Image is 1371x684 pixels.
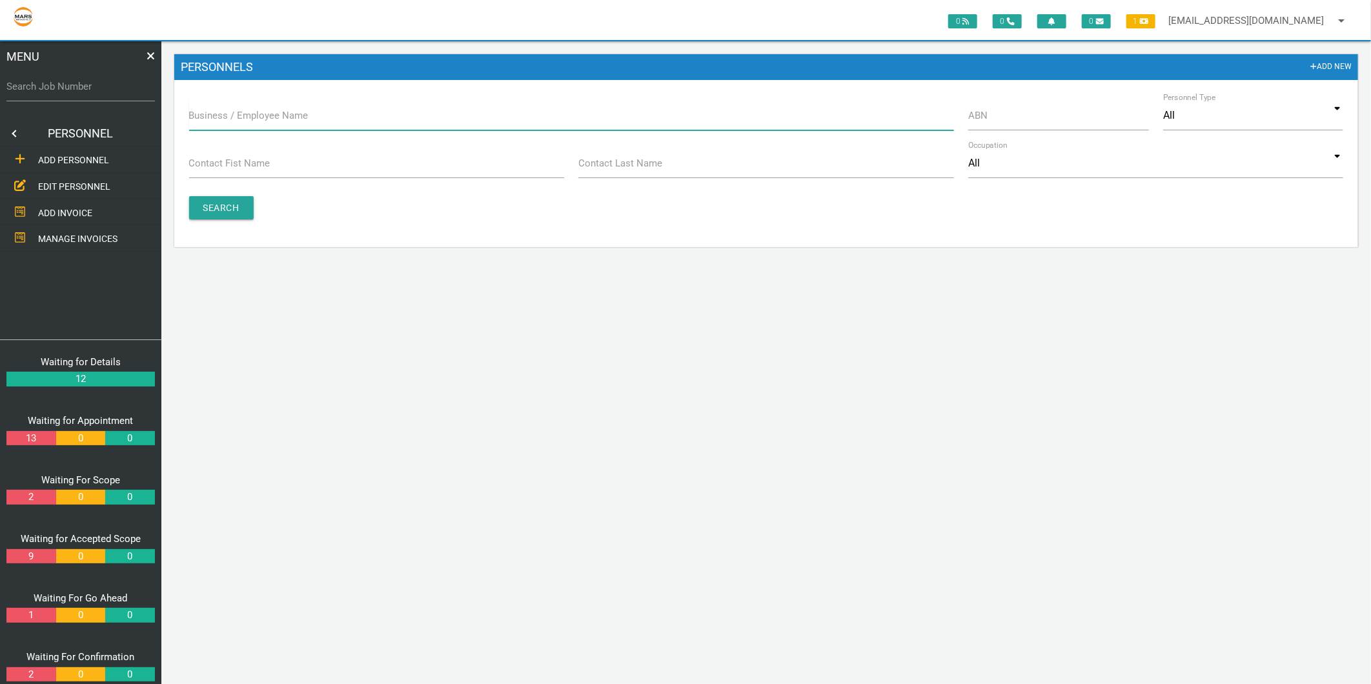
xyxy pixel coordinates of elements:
a: 0 [105,490,154,505]
label: Occupation [968,139,1008,151]
span: 1 [1126,14,1155,28]
a: 0 [105,549,154,564]
a: Waiting for Details [41,356,121,368]
a: Waiting For Scope [41,474,120,486]
a: 0 [56,431,105,446]
label: Business / Employee Name [189,108,309,123]
label: ABN [968,108,988,123]
label: Contact Last Name [578,156,662,171]
a: 0 [105,431,154,446]
span: 0 [993,14,1022,28]
span: ADD INVOICE [38,207,92,217]
span: MANAGE INVOICES [38,234,117,244]
img: s3file [13,6,34,27]
a: 13 [6,431,56,446]
a: 1 [6,608,56,623]
span: ADD PERSONNEL [38,155,109,165]
label: Contact Fist Name [189,156,270,171]
a: 0 [56,549,105,564]
a: Waiting for Appointment [28,415,134,427]
a: 0 [105,667,154,682]
a: 2 [6,490,56,505]
a: Waiting for Accepted Scope [21,533,141,545]
a: 0 [56,608,105,623]
input: Search [189,196,254,219]
a: 0 [105,608,154,623]
a: PERSONNEL [26,121,136,146]
label: Search Job Number [6,79,155,94]
a: Waiting For Go Ahead [34,592,128,604]
a: 2 [6,667,56,682]
span: EDIT PERSONNEL [38,181,110,192]
span: 0 [1082,14,1111,28]
label: Personnel Type [1163,92,1216,103]
span: MENU [6,48,39,65]
span: Personnels [181,61,253,74]
a: Add New [1310,61,1352,74]
a: 12 [6,372,155,387]
a: 0 [56,490,105,505]
a: 0 [56,667,105,682]
a: 9 [6,549,56,564]
span: 0 [948,14,977,28]
a: Waiting For Confirmation [27,651,135,663]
